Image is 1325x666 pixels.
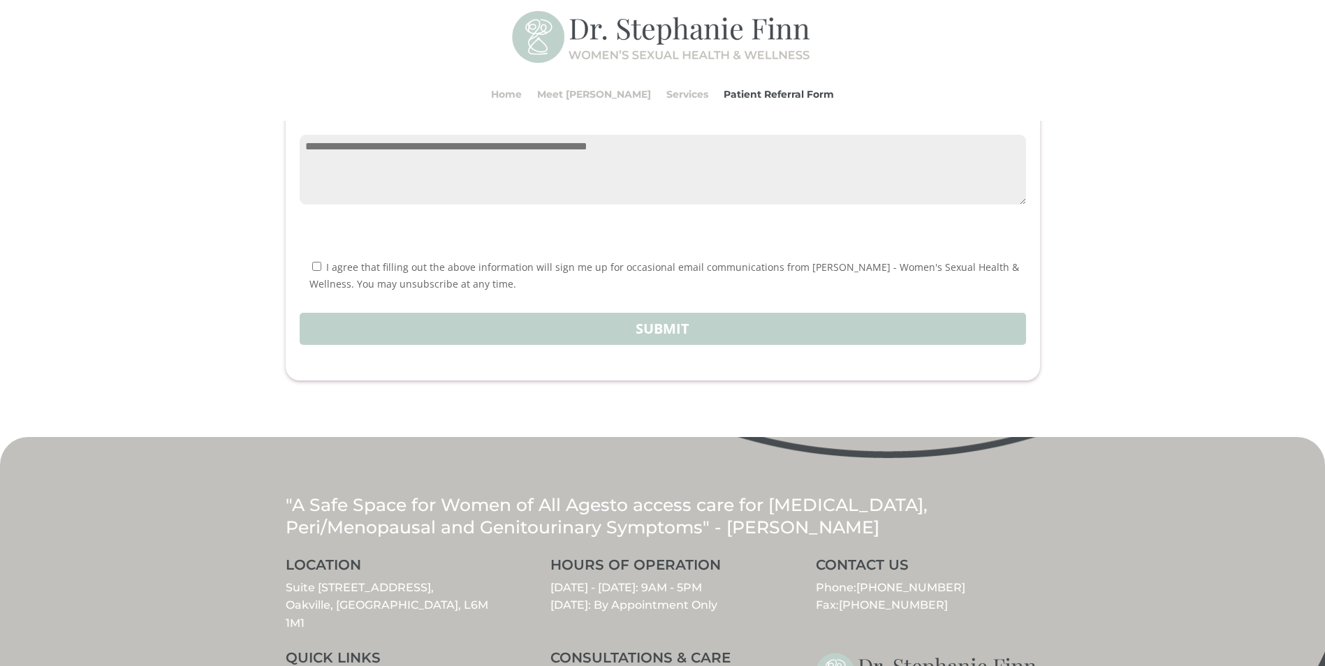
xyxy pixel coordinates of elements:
span: [PHONE_NUMBER] [839,598,948,612]
a: Services [666,68,708,121]
h3: LOCATION [286,558,509,579]
h3: HOURS OF OPERATION [550,558,774,579]
p: [DATE] - [DATE]: 9AM - 5PM [DATE]: By Appointment Only [550,579,774,614]
a: Meet [PERSON_NAME] [537,68,651,121]
input: I agree that filling out the above information will sign me up for occasional email communication... [312,262,321,271]
span: I agree that filling out the above information will sign me up for occasional email communication... [309,260,1019,290]
h3: CONTACT US [816,558,1039,579]
a: Patient Referral Form [724,68,834,121]
a: Home [491,68,522,121]
a: [PHONE_NUMBER] [856,581,965,594]
a: Suite [STREET_ADDRESS],Oakville, [GEOGRAPHIC_DATA], L6M 1M1 [286,581,488,630]
p: Phone: Fax: [816,579,1039,614]
p: "A Safe Space for Women of All Ages [286,494,1040,539]
button: Submit [300,313,1026,345]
